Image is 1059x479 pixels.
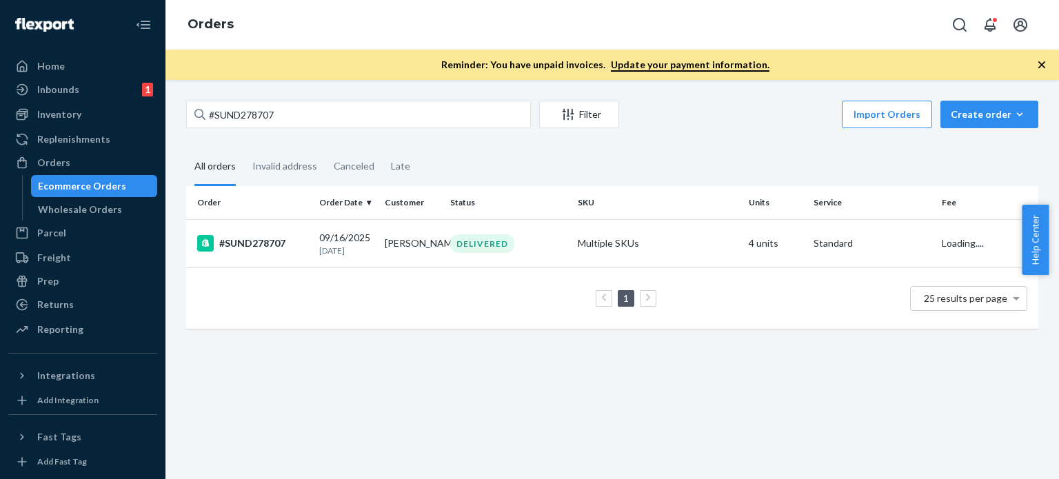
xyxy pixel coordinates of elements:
div: #SUND278707 [197,235,308,252]
div: Replenishments [37,132,110,146]
div: Freight [37,251,71,265]
a: Reporting [8,318,157,340]
button: Import Orders [842,101,932,128]
div: Invalid address [252,148,317,184]
button: Fast Tags [8,426,157,448]
span: 25 results per page [924,292,1007,304]
span: Support [28,10,77,22]
td: [PERSON_NAME] [379,219,445,267]
a: Ecommerce Orders [31,175,158,197]
a: Orders [188,17,234,32]
div: Inbounds [37,83,79,96]
a: Page 1 is your current page [621,292,632,304]
div: Returns [37,298,74,312]
div: Late [391,148,410,184]
a: Add Fast Tag [8,453,157,470]
div: Filter [540,108,618,121]
td: Loading.... [936,219,1038,267]
div: Wholesale Orders [38,203,122,216]
th: Fee [936,186,1038,219]
a: Home [8,55,157,77]
div: Inventory [37,108,81,121]
div: Add Fast Tag [37,456,87,467]
a: Prep [8,270,157,292]
a: Freight [8,247,157,269]
p: [DATE] [319,245,374,256]
button: Create order [940,101,1038,128]
td: Multiple SKUs [572,219,743,267]
a: Orders [8,152,157,174]
a: Update your payment information. [611,59,769,72]
div: Parcel [37,226,66,240]
div: Canceled [334,148,374,184]
a: Inventory [8,103,157,125]
button: Integrations [8,365,157,387]
div: Add Integration [37,394,99,406]
div: Integrations [37,369,95,383]
th: Status [445,186,572,219]
th: Service [808,186,936,219]
a: Replenishments [8,128,157,150]
a: Parcel [8,222,157,244]
div: Orders [37,156,70,170]
th: Order [186,186,314,219]
div: Customer [385,196,439,208]
div: Create order [951,108,1028,121]
a: Inbounds1 [8,79,157,101]
a: Wholesale Orders [31,198,158,221]
button: Help Center [1022,205,1049,275]
div: Ecommerce Orders [38,179,126,193]
a: Returns [8,294,157,316]
div: 09/16/2025 [319,231,374,256]
p: Reminder: You have unpaid invoices. [441,58,769,72]
th: Units [743,186,809,219]
ol: breadcrumbs [176,5,245,45]
div: Prep [37,274,59,288]
p: Standard [814,236,930,250]
button: Open notifications [976,11,1004,39]
div: DELIVERED [450,234,514,253]
button: Filter [539,101,619,128]
button: Open Search Box [946,11,974,39]
div: All orders [194,148,236,186]
div: Fast Tags [37,430,81,444]
div: Reporting [37,323,83,336]
th: SKU [572,186,743,219]
a: Add Integration [8,392,157,409]
div: 1 [142,83,153,96]
input: Search orders [186,101,531,128]
button: Close Navigation [130,11,157,39]
img: Flexport logo [15,18,74,32]
th: Order Date [314,186,379,219]
div: Home [37,59,65,73]
td: 4 units [743,219,809,267]
button: Open account menu [1007,11,1034,39]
